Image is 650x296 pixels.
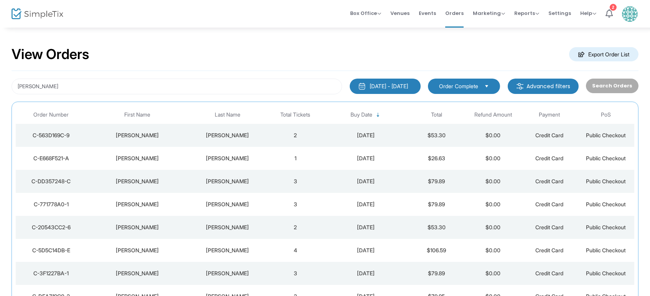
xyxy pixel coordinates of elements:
td: $0.00 [465,216,521,239]
span: Credit Card [535,178,563,184]
span: Credit Card [535,201,563,207]
div: C-20543CC2-6 [18,224,84,231]
span: Help [580,10,596,17]
div: 2025-10-11 [326,132,406,139]
span: Reports [514,10,539,17]
span: Order Number [33,112,69,118]
div: Katrina [88,155,186,162]
div: Stewart [190,201,265,208]
span: Settings [548,3,571,23]
span: Credit Card [535,132,563,138]
td: 4 [267,239,323,262]
td: $53.30 [408,124,465,147]
div: 2025-09-28 [326,201,406,208]
td: $0.00 [465,147,521,170]
img: filter [516,82,524,90]
div: C-E668F521-A [18,155,84,162]
div: [DATE] - [DATE] [370,82,408,90]
span: Sortable [375,112,381,118]
span: Payment [539,112,560,118]
span: Public Checkout [586,178,626,184]
span: Public Checkout [586,247,626,253]
td: $0.00 [465,124,521,147]
span: Order Complete [439,82,478,90]
div: Olson [190,132,265,139]
span: Credit Card [535,270,563,276]
td: 1 [267,147,323,170]
div: 2025-09-30 [326,178,406,185]
div: 2025-09-27 [326,224,406,231]
td: $79.89 [408,170,465,193]
td: 3 [267,193,323,216]
span: Public Checkout [586,224,626,230]
div: 2 [610,4,617,11]
button: [DATE] - [DATE] [350,79,421,94]
td: $26.63 [408,147,465,170]
span: Box Office [350,10,381,17]
div: Paige [88,247,186,254]
div: Polson [190,270,265,277]
span: Last Name [215,112,240,118]
td: $79.89 [408,193,465,216]
m-button: Advanced filters [508,79,579,94]
div: Samantha [88,178,186,185]
button: Select [481,82,492,90]
span: Public Checkout [586,155,626,161]
span: Buy Date [351,112,372,118]
div: Olson-Mottahed [190,155,265,162]
td: 3 [267,170,323,193]
th: Refund Amount [465,106,521,124]
input: Search by name, email, phone, order number, ip address, or last 4 digits of card [12,79,342,94]
span: Credit Card [535,247,563,253]
div: C-563D169C-9 [18,132,84,139]
span: Public Checkout [586,132,626,138]
img: monthly [358,82,366,90]
div: Olson [190,224,265,231]
span: Public Checkout [586,201,626,207]
th: Total [408,106,465,124]
div: Amanda [88,132,186,139]
td: $53.30 [408,216,465,239]
td: $0.00 [465,170,521,193]
span: First Name [124,112,150,118]
span: Orders [445,3,464,23]
div: C-DD357248-C [18,178,84,185]
h2: View Orders [12,46,89,63]
span: Events [419,3,436,23]
div: 2025-09-27 [326,247,406,254]
div: C-3F1227BA-1 [18,270,84,277]
span: Public Checkout [586,270,626,276]
td: 3 [267,262,323,285]
div: C-771778A0-1 [18,201,84,208]
span: Credit Card [535,155,563,161]
span: Credit Card [535,224,563,230]
td: $0.00 [465,239,521,262]
span: Marketing [473,10,505,17]
div: 2025-09-21 [326,270,406,277]
td: 2 [267,216,323,239]
td: 2 [267,124,323,147]
div: Jozsa [190,178,265,185]
th: Total Tickets [267,106,323,124]
td: $0.00 [465,193,521,216]
div: 2025-10-07 [326,155,406,162]
div: Cole [88,224,186,231]
td: $79.89 [408,262,465,285]
div: C-5D5C14DB-E [18,247,84,254]
m-button: Export Order List [569,47,638,61]
span: Venues [390,3,410,23]
div: Olson [190,247,265,254]
td: $106.59 [408,239,465,262]
span: PoS [601,112,611,118]
div: Sara [88,270,186,277]
td: $0.00 [465,262,521,285]
div: Jillian [88,201,186,208]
